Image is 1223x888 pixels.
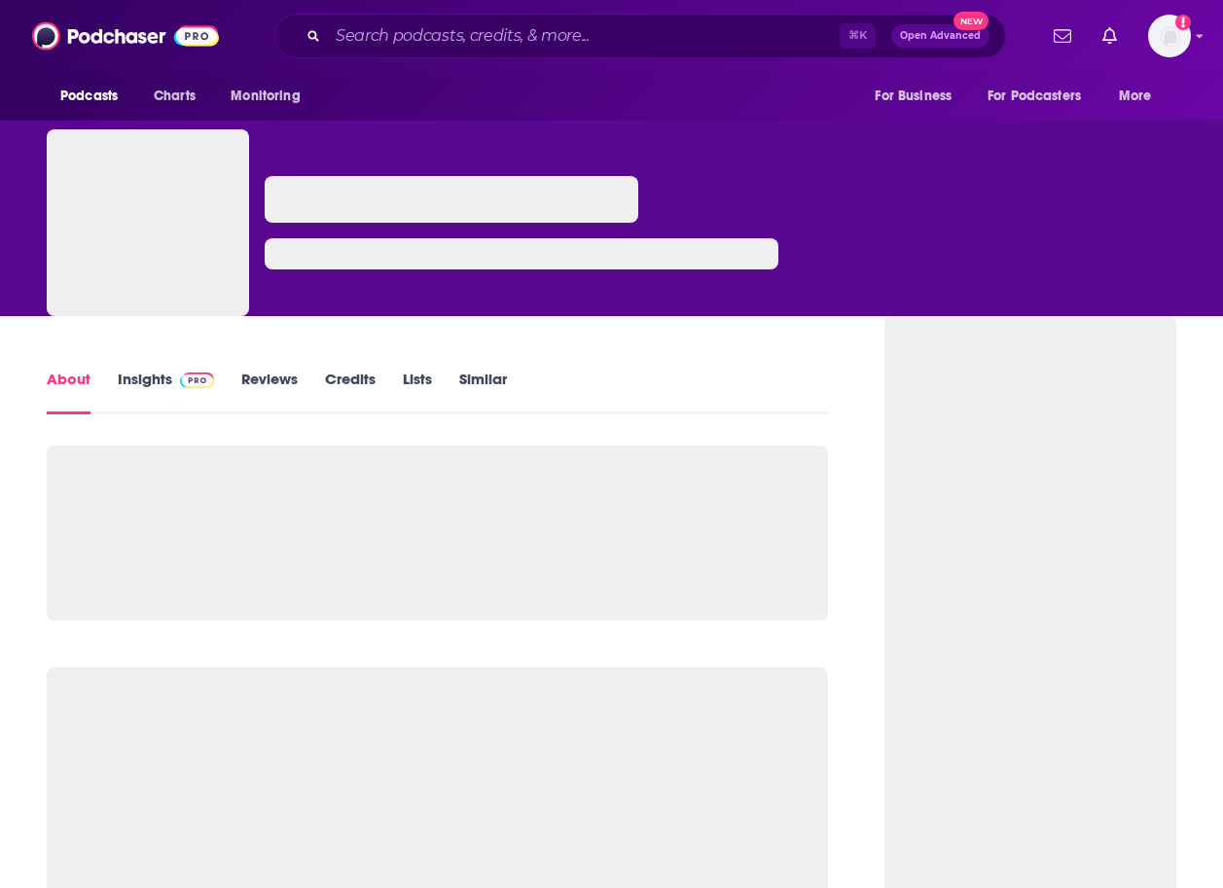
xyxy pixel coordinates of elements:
[459,370,507,414] a: Similar
[274,14,1006,58] div: Search podcasts, credits, & more...
[231,83,300,110] span: Monitoring
[875,83,952,110] span: For Business
[975,78,1109,115] button: open menu
[953,12,989,30] span: New
[118,370,214,414] a: InsightsPodchaser Pro
[154,83,196,110] span: Charts
[47,78,143,115] button: open menu
[403,370,432,414] a: Lists
[891,24,989,48] button: Open AdvancedNew
[141,78,207,115] a: Charts
[1046,19,1079,53] a: Show notifications dropdown
[1148,15,1191,57] button: Show profile menu
[840,23,876,49] span: ⌘ K
[861,78,976,115] button: open menu
[988,83,1081,110] span: For Podcasters
[1105,78,1176,115] button: open menu
[217,78,325,115] button: open menu
[1119,83,1152,110] span: More
[241,370,298,414] a: Reviews
[32,18,219,54] img: Podchaser - Follow, Share and Rate Podcasts
[1148,15,1191,57] span: Logged in as ellerylsmith123
[900,31,981,41] span: Open Advanced
[1148,15,1191,57] img: User Profile
[325,370,376,414] a: Credits
[47,370,90,414] a: About
[328,20,840,52] input: Search podcasts, credits, & more...
[1175,15,1191,30] svg: Add a profile image
[1095,19,1125,53] a: Show notifications dropdown
[60,83,118,110] span: Podcasts
[180,373,214,388] img: Podchaser Pro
